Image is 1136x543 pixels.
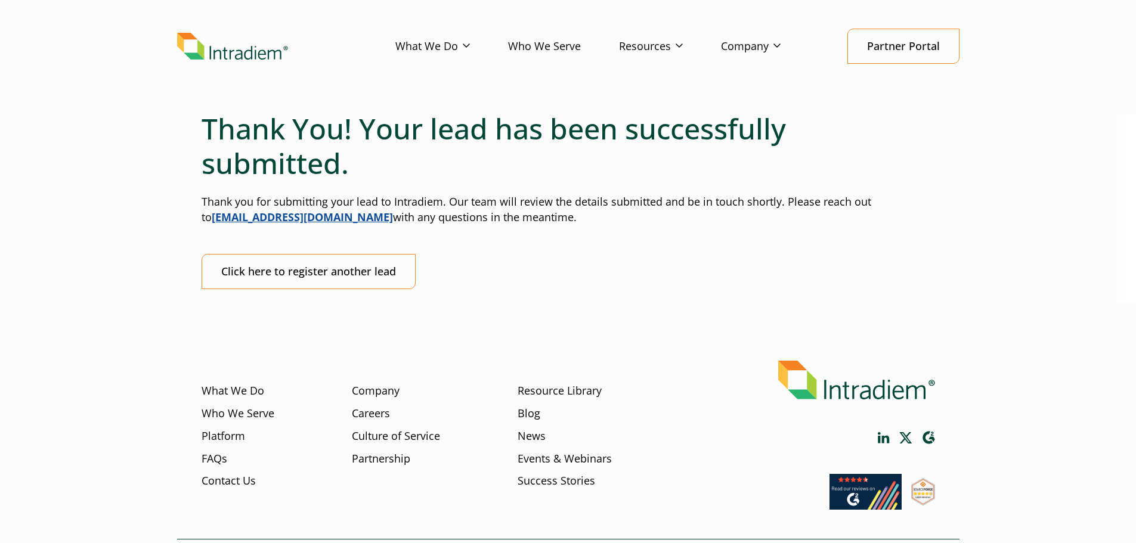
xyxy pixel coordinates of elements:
img: Intradiem [177,33,288,60]
a: Company [352,383,400,399]
img: SourceForge User Reviews [911,478,935,505]
a: [EMAIL_ADDRESS][DOMAIN_NAME] [212,210,393,224]
a: FAQs [202,451,227,467]
a: Who We Serve [202,406,274,421]
a: Blog [518,406,540,421]
a: What We Do [395,29,508,64]
img: Intradiem [778,361,935,399]
a: Partnership [352,451,410,467]
a: Link opens in a new window [829,498,902,513]
a: Careers [352,406,390,421]
a: Success Stories [518,473,595,489]
a: Culture of Service [352,429,440,444]
a: Who We Serve [508,29,619,64]
a: Resources [619,29,721,64]
a: Link opens in a new window [899,432,912,443]
a: News [518,429,546,444]
img: Read our reviews on G2 [829,474,902,510]
a: Contact Us [202,473,256,489]
a: Events & Webinars [518,451,612,467]
a: What We Do [202,383,264,399]
h2: Thank You! Your lead has been successfully submitted. [202,111,935,180]
a: Platform [202,429,245,444]
p: Thank you for submitting your lead to Intradiem. Our team will review the details submitted and b... [202,194,935,225]
a: Link opens in a new window [922,431,935,445]
a: Link to homepage of Intradiem [177,33,395,60]
a: Resource Library [518,383,602,399]
a: Link opens in a new window [911,494,935,508]
a: Click here to register another lead [202,254,416,289]
a: Partner Portal [847,29,959,64]
a: Link opens in a new window [878,432,890,443]
a: Company [721,29,819,64]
